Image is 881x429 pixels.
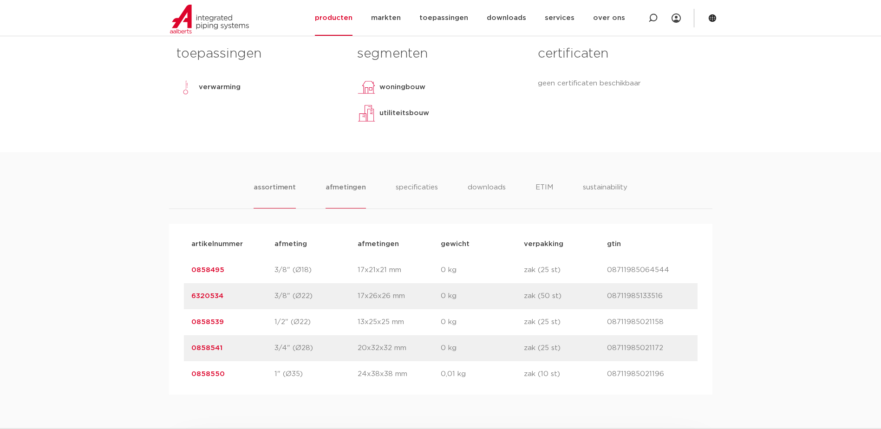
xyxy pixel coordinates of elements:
p: 08711985021158 [607,317,690,328]
p: verpakking [524,239,607,250]
h3: segmenten [357,45,524,63]
p: 0 kg [441,317,524,328]
li: downloads [468,182,506,208]
p: zak (50 st) [524,291,607,302]
img: woningbouw [357,78,376,97]
h3: toepassingen [176,45,343,63]
p: zak (25 st) [524,317,607,328]
img: verwarming [176,78,195,97]
p: 3/8" (Ø18) [274,265,358,276]
p: 1" (Ø35) [274,369,358,380]
li: ETIM [535,182,553,208]
p: geen certificaten beschikbaar [538,78,705,89]
p: gewicht [441,239,524,250]
a: 0858541 [191,344,222,351]
p: utiliteitsbouw [379,108,429,119]
p: 0,01 kg [441,369,524,380]
p: artikelnummer [191,239,274,250]
p: 0 kg [441,343,524,354]
p: 13x25x25 mm [358,317,441,328]
p: 17x26x26 mm [358,291,441,302]
li: afmetingen [326,182,366,208]
h3: certificaten [538,45,705,63]
p: afmetingen [358,239,441,250]
p: woningbouw [379,82,425,93]
p: zak (10 st) [524,369,607,380]
p: gtin [607,239,690,250]
a: 0858539 [191,318,224,325]
p: afmeting [274,239,358,250]
a: 0858495 [191,266,224,273]
p: verwarming [199,82,241,93]
a: 0858550 [191,370,225,377]
li: specificaties [396,182,438,208]
a: 6320534 [191,292,223,299]
p: 0 kg [441,265,524,276]
p: 17x21x21 mm [358,265,441,276]
p: zak (25 st) [524,343,607,354]
p: 20x32x32 mm [358,343,441,354]
p: 08711985064544 [607,265,690,276]
li: assortiment [254,182,296,208]
li: sustainability [583,182,627,208]
p: 24x38x38 mm [358,369,441,380]
p: 08711985133516 [607,291,690,302]
p: 3/4" (Ø28) [274,343,358,354]
p: zak (25 st) [524,265,607,276]
p: 08711985021196 [607,369,690,380]
p: 3/8" (Ø22) [274,291,358,302]
p: 1/2" (Ø22) [274,317,358,328]
p: 08711985021172 [607,343,690,354]
p: 0 kg [441,291,524,302]
img: utiliteitsbouw [357,104,376,123]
